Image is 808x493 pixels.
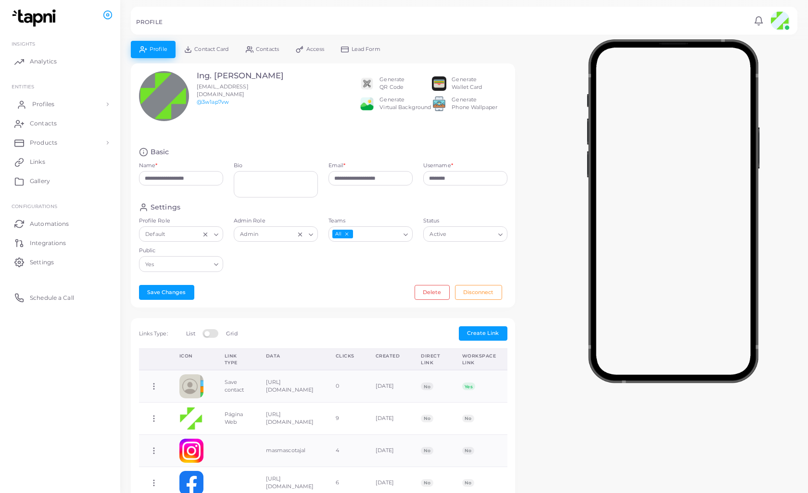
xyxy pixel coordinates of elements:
label: Email [328,162,346,170]
span: Settings [30,258,54,267]
span: Access [306,47,325,52]
div: Created [376,353,400,359]
div: Icon [179,353,203,359]
span: No [421,382,433,390]
button: Disconnect [455,285,502,299]
input: Search for option [167,229,200,240]
span: INSIGHTS [12,41,35,47]
img: abf82f88-3311-4e3f-9cfa-cae33212355b-1754792467272.png [179,407,203,431]
td: masmascotajal [255,435,325,467]
div: Search for option [328,226,413,242]
span: Admin [239,230,260,240]
span: Integrations [30,239,66,247]
button: Clear Selected [202,230,209,238]
button: Create Link [459,326,507,341]
td: Página Web [214,403,255,435]
a: avatar [768,11,792,30]
span: Create Link [467,330,499,336]
input: Search for option [261,229,294,240]
button: Deselect All [343,231,350,237]
td: [URL][DOMAIN_NAME] [255,403,325,435]
a: Automations [7,214,113,233]
span: Profiles [32,100,54,109]
a: Contacts [7,114,113,133]
span: No [462,447,474,455]
div: Generate Wallet Card [452,76,482,91]
td: [DATE] [365,370,411,402]
div: Link Type [225,353,245,366]
span: Analytics [30,57,57,66]
span: Default [144,230,166,240]
img: instagram.png [179,439,203,463]
label: Username [423,162,453,170]
span: No [421,447,433,455]
td: 9 [325,403,365,435]
th: Action [139,349,169,370]
span: No [462,479,474,487]
span: ENTITIES [12,84,34,89]
span: No [421,415,433,422]
a: Products [7,133,113,152]
input: Search for option [449,229,494,240]
a: Gallery [7,172,113,191]
h4: Settings [151,203,180,212]
a: @3w1ap7vw [197,99,229,105]
span: Contact Card [194,47,228,52]
label: Grid [226,330,237,338]
img: phone-mock.b55596b7.png [587,39,759,383]
img: apple-wallet.png [432,76,446,91]
label: Name [139,162,158,170]
div: Data [266,353,315,359]
span: Contacts [256,47,279,52]
img: qr2.png [360,76,374,91]
label: Profile Role [139,217,223,225]
span: [EMAIL_ADDRESS][DOMAIN_NAME] [197,83,249,98]
label: List [186,330,195,338]
input: Search for option [156,259,210,270]
img: e64e04433dee680bcc62d3a6779a8f701ecaf3be228fb80ea91b313d80e16e10.png [360,97,374,111]
img: contactcard.png [179,374,203,398]
h3: Ing. [PERSON_NAME] [197,71,286,81]
h4: Basic [151,148,169,157]
span: No [462,415,474,422]
span: Links [30,158,45,166]
a: Analytics [7,52,113,71]
img: logo [9,9,62,27]
a: Schedule a Call [7,288,113,307]
span: Configurations [12,203,57,209]
td: [DATE] [365,403,411,435]
span: Contacts [30,119,57,128]
td: [URL][DOMAIN_NAME] [255,370,325,402]
span: All [332,230,353,239]
a: Profiles [7,95,113,114]
a: Links [7,152,113,172]
span: Links Type: [139,330,168,337]
div: Clicks [336,353,354,359]
td: Save contact [214,370,255,402]
span: Gallery [30,177,50,185]
span: Automations [30,220,69,228]
td: 0 [325,370,365,402]
span: Schedule a Call [30,294,74,302]
div: Generate QR Code [379,76,404,91]
div: Search for option [234,226,318,242]
div: Generate Virtual Background [379,96,431,111]
td: 4 [325,435,365,467]
label: Admin Role [234,217,318,225]
img: avatar [770,11,790,30]
button: Delete [415,285,450,299]
label: Status [423,217,507,225]
h5: PROFILE [136,19,163,25]
a: Settings [7,252,113,271]
div: Generate Phone Wallpaper [452,96,497,111]
div: Search for option [139,226,223,242]
button: Save Changes [139,285,194,299]
label: Public [139,247,223,255]
span: No [421,479,433,487]
label: Teams [328,217,413,225]
span: Profile [150,47,167,52]
td: [DATE] [365,435,411,467]
div: Workspace Link [462,353,497,366]
span: Active [429,230,448,240]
